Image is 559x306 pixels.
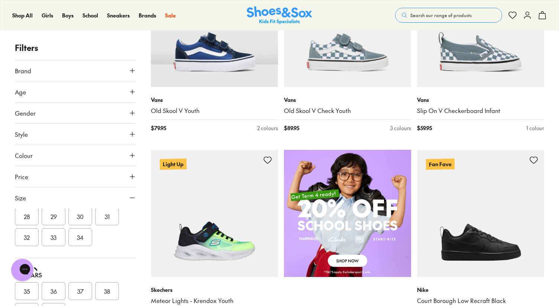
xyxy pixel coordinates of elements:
div: 3 colours [390,124,411,132]
button: Size [15,187,136,208]
button: Style [15,124,136,145]
span: Search our range of products [410,12,472,19]
div: 2 colours [257,124,278,132]
button: Gender [15,103,136,123]
p: Vans [417,96,544,104]
div: 1 colour [526,124,544,132]
button: 30 [68,207,92,225]
a: Fan Fave [417,150,544,277]
button: 35 [15,282,39,300]
a: Boys [62,12,74,19]
span: $ 79.95 [151,124,166,132]
button: Price [15,166,136,187]
p: Skechers [151,286,278,294]
button: 28 [15,207,39,225]
img: SNS_Logo_Responsive.svg [247,6,312,25]
a: Girls [42,12,53,19]
a: Court Borough Low Recraft Black [417,297,544,305]
span: Brand [15,66,31,75]
span: $ 59.95 [417,124,432,132]
span: Style [15,130,28,139]
button: 32 [15,228,39,246]
button: 36 [42,282,65,300]
p: Nike [417,286,544,294]
img: 20% off school shoes shop now [284,150,411,277]
button: Search our range of products [395,8,502,23]
span: $ 89.95 [284,124,299,132]
a: Light Up [151,150,278,277]
a: Shoes & Sox [247,6,312,25]
a: Sale [165,12,176,19]
span: Size [15,193,26,202]
span: Price [15,172,28,181]
a: Shop All [12,12,33,19]
a: Meteor Lights - Krendox Youth [151,297,278,305]
span: Gender [15,109,36,117]
span: Colour [15,151,33,160]
button: 34 [68,228,92,246]
button: 33 [42,228,65,246]
a: Brands [139,12,156,19]
button: Colour [15,145,136,166]
button: 38 [95,282,119,300]
p: Vans [151,96,278,104]
a: Slip On V Checkerboard Infant [417,107,544,115]
button: 29 [42,207,65,225]
button: Age [15,81,136,102]
button: 31 [95,207,119,225]
button: 37 [68,282,92,300]
a: School [83,12,98,19]
p: Filters [15,42,136,54]
iframe: Gorgias live chat messenger [7,256,37,284]
span: Age [15,87,26,96]
p: Fan Fave [426,158,455,170]
button: Brand [15,60,136,81]
p: Vans [284,96,411,104]
p: Light Up [159,158,187,170]
a: Old Skool V Check Youth [284,107,411,115]
a: Sneakers [107,12,130,19]
a: Old Skool V Youth [151,107,278,115]
div: 8+ Years [15,270,136,279]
